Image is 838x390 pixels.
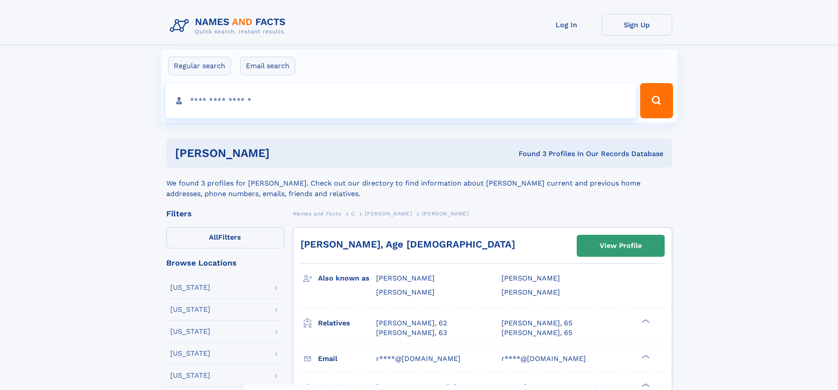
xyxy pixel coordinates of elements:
label: Filters [166,227,284,248]
span: All [209,233,218,241]
label: Email search [240,57,295,75]
label: Regular search [168,57,231,75]
h3: Email [318,351,376,366]
div: [US_STATE] [170,328,210,335]
h1: [PERSON_NAME] [175,148,394,159]
a: Names and Facts [293,208,341,219]
div: [US_STATE] [170,350,210,357]
span: [PERSON_NAME] [501,288,560,296]
div: View Profile [600,236,642,256]
a: [PERSON_NAME] [365,208,412,219]
a: [PERSON_NAME], 63 [376,328,447,338]
div: [US_STATE] [170,372,210,379]
h3: Also known as [318,271,376,286]
a: View Profile [577,235,664,256]
a: [PERSON_NAME], 65 [501,318,572,328]
div: [US_STATE] [170,306,210,313]
a: Sign Up [602,14,672,36]
div: ❯ [640,354,650,359]
span: [PERSON_NAME] [422,211,469,217]
div: Filters [166,210,284,218]
div: Found 3 Profiles In Our Records Database [394,149,663,159]
span: [PERSON_NAME] [365,211,412,217]
span: [PERSON_NAME] [501,274,560,282]
div: ❯ [640,382,650,388]
span: [PERSON_NAME] [376,288,435,296]
button: Search Button [640,83,673,118]
h3: Relatives [318,316,376,331]
a: Log In [531,14,602,36]
a: C [351,208,355,219]
div: ❯ [640,318,650,324]
img: Logo Names and Facts [166,14,293,38]
span: C [351,211,355,217]
a: [PERSON_NAME], 65 [501,328,572,338]
div: Browse Locations [166,259,284,267]
div: [US_STATE] [170,284,210,291]
input: search input [165,83,637,118]
a: [PERSON_NAME], Age [DEMOGRAPHIC_DATA] [300,239,515,250]
div: We found 3 profiles for [PERSON_NAME]. Check out our directory to find information about [PERSON_... [166,168,672,199]
span: [PERSON_NAME] [376,274,435,282]
a: [PERSON_NAME], 62 [376,318,447,328]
